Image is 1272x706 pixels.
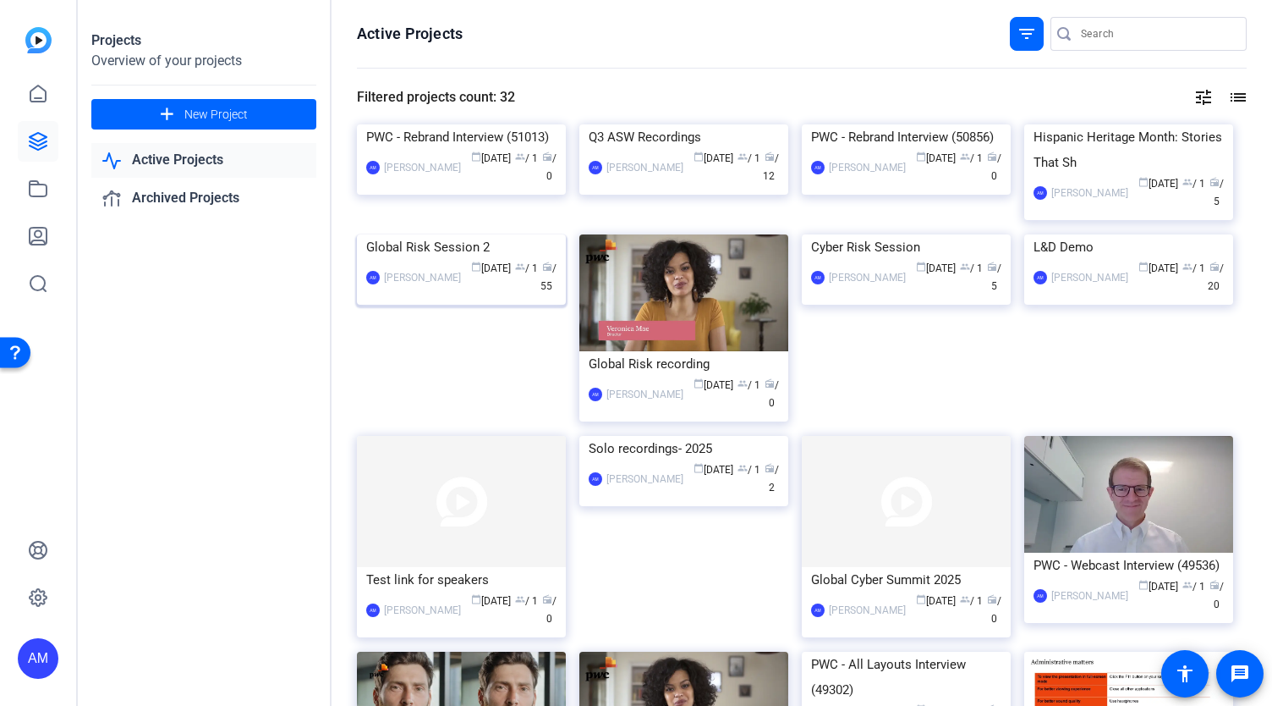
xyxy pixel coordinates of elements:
[960,594,970,604] span: group
[1209,177,1220,187] span: radio
[987,262,997,272] span: radio
[384,602,461,619] div: [PERSON_NAME]
[1033,553,1224,578] div: PWC - Webcast Interview (49536)
[542,595,556,625] span: / 0
[357,87,515,108] div: Filtered projects count: 32
[1138,177,1149,187] span: calendar_today
[916,262,956,274] span: [DATE]
[156,104,178,125] mat-icon: add
[366,604,380,617] div: AM
[694,378,704,389] span: calendar_today
[1033,124,1224,175] div: Hispanic Heritage Month: Stories That Sh
[1051,587,1128,604] div: [PERSON_NAME]
[987,152,1001,182] span: / 0
[471,152,481,162] span: calendar_today
[694,152,733,164] span: [DATE]
[1138,262,1178,274] span: [DATE]
[737,463,748,473] span: group
[542,152,552,162] span: radio
[515,595,538,607] span: / 1
[1033,234,1224,260] div: L&D Demo
[916,594,926,604] span: calendar_today
[1138,581,1178,593] span: [DATE]
[1182,177,1192,187] span: group
[1230,664,1250,684] mat-icon: message
[589,124,779,150] div: Q3 ASW Recordings
[515,262,525,272] span: group
[91,51,316,71] div: Overview of your projects
[829,602,906,619] div: [PERSON_NAME]
[515,262,538,274] span: / 1
[542,594,552,604] span: radio
[1209,262,1220,272] span: radio
[1182,262,1205,274] span: / 1
[366,161,380,174] div: AM
[91,99,316,130] button: New Project
[515,152,538,164] span: / 1
[916,152,956,164] span: [DATE]
[811,567,1001,593] div: Global Cyber Summit 2025
[589,161,602,174] div: AM
[763,152,779,182] span: / 12
[366,234,556,260] div: Global Risk Session 2
[589,388,602,401] div: AM
[811,124,1001,150] div: PWC - Rebrand Interview (50856)
[694,463,704,473] span: calendar_today
[1209,580,1220,590] span: radio
[1226,87,1247,108] mat-icon: list
[1209,581,1224,610] span: / 0
[515,594,525,604] span: group
[960,595,983,607] span: / 1
[765,379,779,409] span: / 0
[1051,185,1128,201] div: [PERSON_NAME]
[1182,178,1205,190] span: / 1
[765,464,779,494] span: / 2
[737,464,760,476] span: / 1
[357,24,463,44] h1: Active Projects
[1182,580,1192,590] span: group
[471,595,511,607] span: [DATE]
[542,262,552,272] span: radio
[589,436,779,461] div: Solo recordings- 2025
[366,567,556,593] div: Test link for speakers
[765,378,775,389] span: radio
[515,152,525,162] span: group
[471,152,511,164] span: [DATE]
[694,464,733,476] span: [DATE]
[1081,24,1233,44] input: Search
[589,351,779,377] div: Global Risk recording
[811,652,1001,703] div: PWC - All Layouts Interview (49302)
[471,262,481,272] span: calendar_today
[811,161,825,174] div: AM
[542,152,556,182] span: / 0
[737,152,760,164] span: / 1
[606,471,683,488] div: [PERSON_NAME]
[960,262,970,272] span: group
[811,234,1001,260] div: Cyber Risk Session
[1051,269,1128,286] div: [PERSON_NAME]
[366,271,380,284] div: AM
[91,30,316,51] div: Projects
[987,594,997,604] span: radio
[1138,262,1149,272] span: calendar_today
[91,181,316,216] a: Archived Projects
[916,262,926,272] span: calendar_today
[765,152,775,162] span: radio
[25,27,52,53] img: blue-gradient.svg
[606,159,683,176] div: [PERSON_NAME]
[811,271,825,284] div: AM
[384,269,461,286] div: [PERSON_NAME]
[987,262,1001,292] span: / 5
[184,106,248,124] span: New Project
[1033,186,1047,200] div: AM
[987,152,997,162] span: radio
[18,638,58,679] div: AM
[1208,262,1224,292] span: / 20
[606,386,683,403] div: [PERSON_NAME]
[737,152,748,162] span: group
[694,379,733,391] span: [DATE]
[960,152,970,162] span: group
[384,159,461,176] div: [PERSON_NAME]
[1033,589,1047,603] div: AM
[960,152,983,164] span: / 1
